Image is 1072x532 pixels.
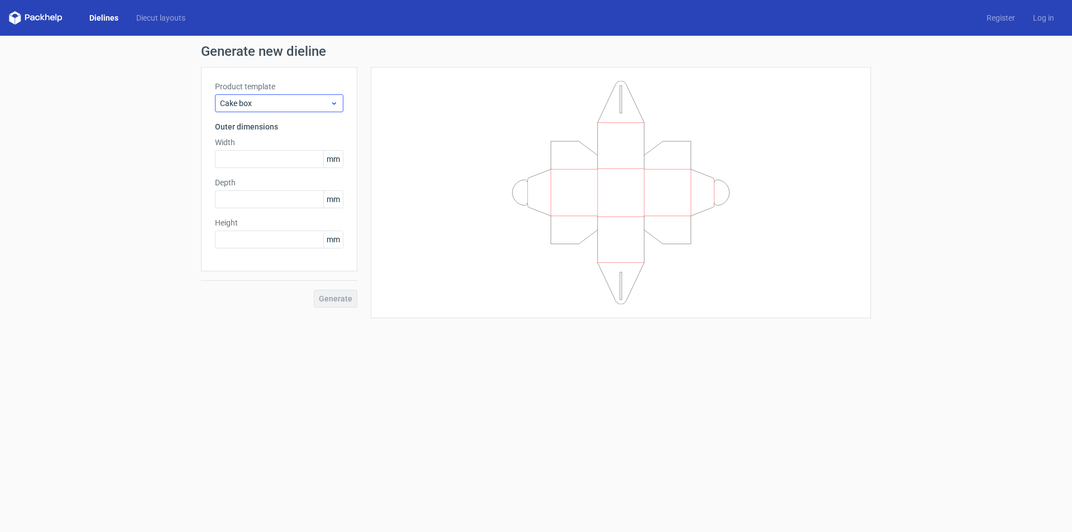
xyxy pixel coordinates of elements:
a: Register [978,12,1024,23]
label: Height [215,217,343,228]
span: mm [323,231,343,248]
label: Depth [215,177,343,188]
h1: Generate new dieline [201,45,871,58]
a: Dielines [80,12,127,23]
span: mm [323,191,343,208]
a: Diecut layouts [127,12,194,23]
label: Product template [215,81,343,92]
label: Width [215,137,343,148]
span: Cake box [220,98,330,109]
a: Log in [1024,12,1063,23]
h3: Outer dimensions [215,121,343,132]
span: mm [323,151,343,167]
